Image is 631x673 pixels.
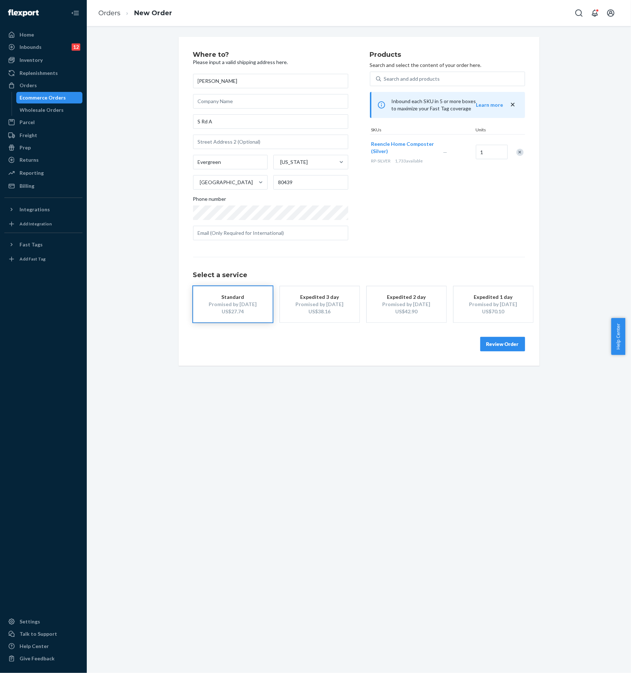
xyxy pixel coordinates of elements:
div: Wholesale Orders [20,106,64,114]
a: Replenishments [4,67,82,79]
button: Open notifications [588,6,602,20]
a: Inbounds12 [4,41,82,53]
button: Expedited 2 dayPromised by [DATE]US$42.90 [367,286,446,322]
a: Settings [4,616,82,627]
div: Expedited 3 day [291,293,349,301]
div: Add Fast Tag [20,256,46,262]
button: Open account menu [604,6,618,20]
input: Email (Only Required for International) [193,226,348,240]
span: 1,733 available [395,158,423,164]
div: Inbounds [20,43,42,51]
input: Street Address [193,114,348,129]
div: Promised by [DATE] [378,301,435,308]
div: US$38.16 [291,308,349,315]
div: [GEOGRAPHIC_DATA] [200,179,253,186]
div: Prep [20,144,31,151]
div: US$70.10 [464,308,522,315]
div: Promised by [DATE] [204,301,262,308]
div: Integrations [20,206,50,213]
span: — [443,149,448,155]
div: Reporting [20,169,44,177]
a: Returns [4,154,82,166]
a: Help Center [4,640,82,652]
a: Parcel [4,117,82,128]
input: Street Address 2 (Optional) [193,135,348,149]
div: Orders [20,82,37,89]
div: Help Center [20,643,49,650]
a: Talk to Support [4,628,82,640]
a: Reporting [4,167,82,179]
div: Promised by [DATE] [291,301,349,308]
button: Review Order [480,337,525,351]
button: Open Search Box [572,6,586,20]
button: Expedited 3 dayPromised by [DATE]US$38.16 [280,286,359,322]
a: Orders [4,80,82,91]
div: Units [474,127,507,134]
div: Inbound each SKU in 5 or more boxes to maximize your Fast Tag coverage [370,92,525,118]
div: Ecommerce Orders [20,94,66,101]
button: Give Feedback [4,653,82,664]
div: Add Integration [20,221,52,227]
a: Freight [4,130,82,141]
a: New Order [134,9,172,17]
div: Replenishments [20,69,58,77]
div: Settings [20,618,40,625]
a: Home [4,29,82,41]
button: Help Center [611,318,625,355]
a: Orders [98,9,120,17]
div: Inventory [20,56,43,64]
h1: Select a service [193,272,525,279]
h2: Where to? [193,51,348,59]
div: [US_STATE] [280,158,308,166]
input: [GEOGRAPHIC_DATA] [199,179,200,186]
a: Wholesale Orders [16,104,83,116]
div: Parcel [20,119,35,126]
a: Add Fast Tag [4,253,82,265]
a: Add Integration [4,218,82,230]
div: Talk to Support [20,630,57,638]
div: Fast Tags [20,241,43,248]
p: Please input a valid shipping address here. [193,59,348,66]
div: Expedited 2 day [378,293,435,301]
button: StandardPromised by [DATE]US$27.74 [193,286,273,322]
p: Search and select the content of your order here. [370,62,525,69]
div: Expedited 1 day [464,293,522,301]
input: First & Last Name [193,74,348,88]
div: Search and add products [384,75,440,82]
div: US$42.90 [378,308,435,315]
div: US$27.74 [204,308,262,315]
input: Company Name [193,94,348,109]
div: Give Feedback [20,655,55,662]
a: Prep [4,142,82,153]
button: Close Navigation [68,6,82,20]
div: Billing [20,182,34,190]
span: RP-SILVER [371,158,391,164]
a: Ecommerce Orders [16,92,83,103]
a: Inventory [4,54,82,66]
div: SKUs [370,127,474,134]
button: Reencle Home Composter (Silver) [371,140,435,155]
img: Flexport logo [8,9,39,17]
button: Expedited 1 dayPromised by [DATE]US$70.10 [453,286,533,322]
button: Integrations [4,204,82,215]
div: Promised by [DATE] [464,301,522,308]
div: Returns [20,156,39,164]
a: Billing [4,180,82,192]
button: Fast Tags [4,239,82,250]
div: 12 [72,43,80,51]
div: Home [20,31,34,38]
span: Phone number [193,195,226,206]
h2: Products [370,51,525,59]
button: Learn more [476,101,503,109]
input: City [193,155,268,169]
span: Reencle Home Composter (Silver) [371,141,434,154]
ol: breadcrumbs [93,3,178,24]
input: ZIP Code [273,175,348,190]
div: Standard [204,293,262,301]
button: close [509,101,516,109]
div: Remove Item [516,149,524,156]
input: Quantity [476,145,508,159]
div: Freight [20,132,37,139]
